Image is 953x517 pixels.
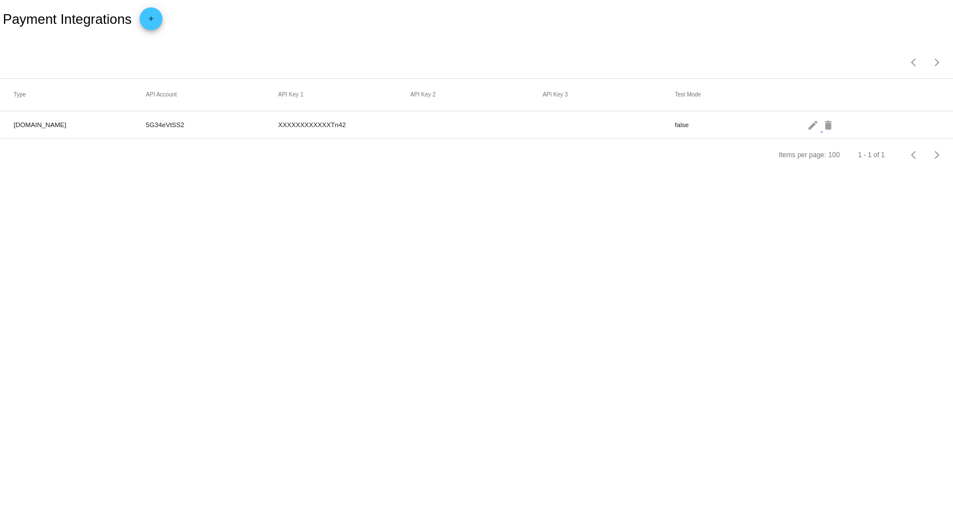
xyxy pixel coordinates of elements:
[779,151,826,159] div: Items per page:
[144,15,158,28] mat-icon: add
[146,118,278,131] mat-cell: 5G34eVtSS2
[278,91,411,98] mat-header-cell: API Key 1
[926,51,948,74] button: Next page
[14,118,146,131] mat-cell: [DOMAIN_NAME]
[146,91,278,98] mat-header-cell: API Account
[675,118,807,131] mat-cell: false
[3,11,132,27] h2: Payment Integrations
[675,91,807,98] mat-header-cell: Test Mode
[542,91,675,98] mat-header-cell: API Key 3
[926,144,948,166] button: Next page
[411,91,543,98] mat-header-cell: API Key 2
[822,116,836,133] mat-icon: delete
[278,118,411,131] mat-cell: XXXXXXXXXXXXTn42
[903,144,926,166] button: Previous page
[829,151,840,159] div: 100
[903,51,926,74] button: Previous page
[14,91,146,98] mat-header-cell: Type
[858,151,885,159] div: 1 - 1 of 1
[807,116,821,133] mat-icon: edit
